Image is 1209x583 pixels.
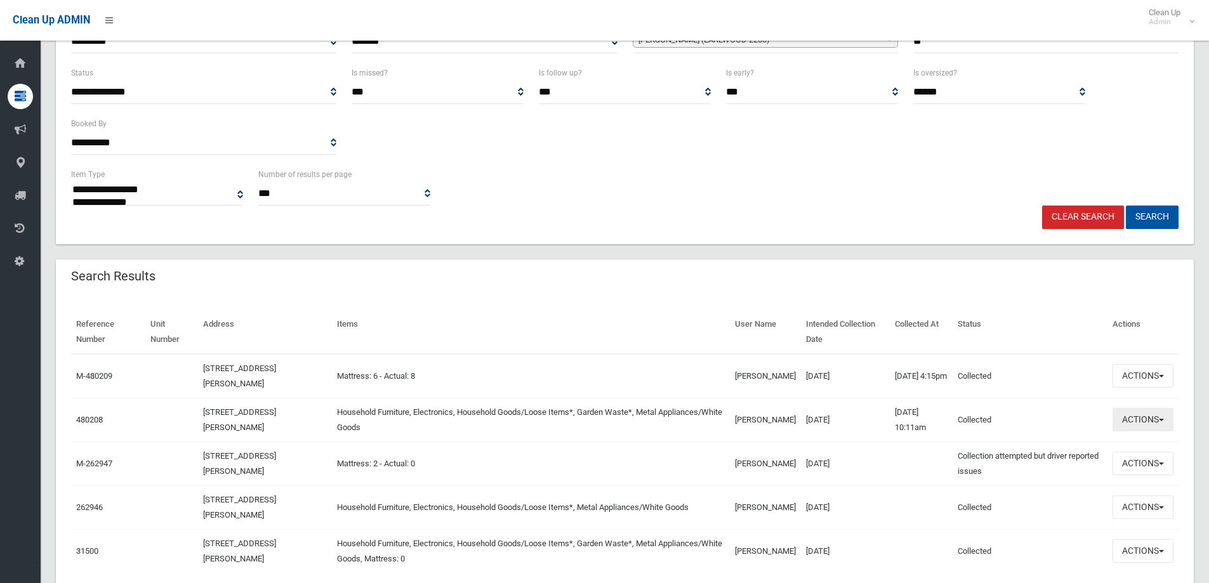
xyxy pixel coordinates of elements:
a: 262946 [76,502,103,512]
label: Number of results per page [258,167,352,181]
a: 480208 [76,415,103,424]
a: [STREET_ADDRESS][PERSON_NAME] [203,495,276,520]
td: Household Furniture, Electronics, Household Goods/Loose Items*, Garden Waste*, Metal Appliances/W... [332,398,730,442]
td: [DATE] 4:15pm [890,354,953,398]
label: Item Type [71,167,105,181]
td: Mattress: 6 - Actual: 8 [332,354,730,398]
td: [PERSON_NAME] [730,354,801,398]
td: Collected [953,354,1107,398]
td: Collected [953,485,1107,529]
th: Reference Number [71,310,145,354]
a: Clear Search [1042,206,1124,229]
label: Is missed? [352,66,388,80]
span: Clean Up [1142,8,1193,27]
th: Actions [1107,310,1179,354]
button: Actions [1113,408,1173,431]
td: [DATE] [801,529,890,573]
button: Actions [1113,495,1173,519]
a: 31500 [76,546,98,556]
td: [DATE] [801,485,890,529]
label: Is early? [726,66,754,80]
td: [PERSON_NAME] [730,485,801,529]
header: Search Results [56,264,171,289]
td: [DATE] [801,354,890,398]
th: Status [953,310,1107,354]
td: Household Furniture, Electronics, Household Goods/Loose Items*, Metal Appliances/White Goods [332,485,730,529]
span: Clean Up ADMIN [13,14,90,26]
td: Household Furniture, Electronics, Household Goods/Loose Items*, Garden Waste*, Metal Appliances/W... [332,529,730,573]
td: [PERSON_NAME] [730,398,801,442]
th: Address [198,310,332,354]
th: Items [332,310,730,354]
button: Actions [1113,539,1173,563]
td: Collected [953,529,1107,573]
th: User Name [730,310,801,354]
a: [STREET_ADDRESS][PERSON_NAME] [203,539,276,563]
button: Actions [1113,452,1173,475]
label: Status [71,66,93,80]
a: [STREET_ADDRESS][PERSON_NAME] [203,407,276,432]
td: [PERSON_NAME] [730,529,801,573]
button: Search [1126,206,1179,229]
td: Collection attempted but driver reported issues [953,442,1107,485]
td: [DATE] [801,442,890,485]
td: [DATE] 10:11am [890,398,953,442]
td: [PERSON_NAME] [730,442,801,485]
button: Actions [1113,364,1173,388]
a: [STREET_ADDRESS][PERSON_NAME] [203,451,276,476]
small: Admin [1149,17,1180,27]
th: Collected At [890,310,953,354]
th: Intended Collection Date [801,310,890,354]
a: M-262947 [76,459,112,468]
th: Unit Number [145,310,199,354]
td: [DATE] [801,398,890,442]
td: Collected [953,398,1107,442]
label: Is oversized? [913,66,957,80]
td: Mattress: 2 - Actual: 0 [332,442,730,485]
a: [STREET_ADDRESS][PERSON_NAME] [203,364,276,388]
label: Is follow up? [539,66,582,80]
a: M-480209 [76,371,112,381]
label: Booked By [71,117,107,131]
